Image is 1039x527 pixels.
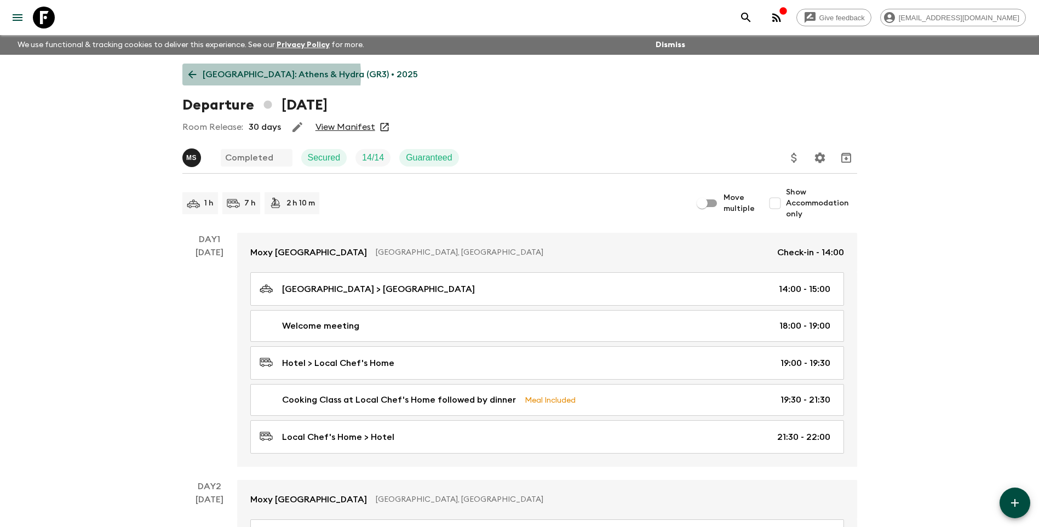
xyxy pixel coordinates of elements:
div: Trip Fill [355,149,391,167]
p: 19:00 - 19:30 [780,357,830,370]
p: Meal Included [525,394,576,406]
a: Hotel > Local Chef's Home19:00 - 19:30 [250,346,844,380]
button: Dismiss [653,37,688,53]
p: 2 h 10 m [286,198,315,209]
p: 30 days [249,121,281,134]
a: Local Chef's Home > Hotel21:30 - 22:00 [250,420,844,454]
p: [GEOGRAPHIC_DATA]: Athens & Hydra (GR3) • 2025 [203,68,418,81]
p: Check-in - 14:00 [777,246,844,259]
span: Show Accommodation only [786,187,857,220]
div: [EMAIL_ADDRESS][DOMAIN_NAME] [880,9,1026,26]
a: View Manifest [315,122,375,133]
button: Archive (Completed, Cancelled or Unsynced Departures only) [835,147,857,169]
p: 7 h [244,198,256,209]
p: 14 / 14 [362,151,384,164]
a: Give feedback [796,9,871,26]
p: 14:00 - 15:00 [779,283,830,296]
p: Guaranteed [406,151,452,164]
p: [GEOGRAPHIC_DATA], [GEOGRAPHIC_DATA] [376,247,768,258]
a: [GEOGRAPHIC_DATA]: Athens & Hydra (GR3) • 2025 [182,64,424,85]
p: [GEOGRAPHIC_DATA] > [GEOGRAPHIC_DATA] [282,283,475,296]
button: Update Price, Early Bird Discount and Costs [783,147,805,169]
span: [EMAIL_ADDRESS][DOMAIN_NAME] [893,14,1025,22]
p: Completed [225,151,273,164]
span: Magda Sotiriadis [182,152,203,161]
p: Day 2 [182,480,237,493]
p: Moxy [GEOGRAPHIC_DATA] [250,246,367,259]
span: Move multiple [724,192,755,214]
p: Local Chef's Home > Hotel [282,431,394,444]
p: Hotel > Local Chef's Home [282,357,394,370]
p: [GEOGRAPHIC_DATA], [GEOGRAPHIC_DATA] [376,494,835,505]
a: Privacy Policy [277,41,330,49]
h1: Departure [DATE] [182,94,328,116]
p: We use functional & tracking cookies to deliver this experience. See our for more. [13,35,369,55]
button: menu [7,7,28,28]
p: Welcome meeting [282,319,359,333]
span: Give feedback [813,14,871,22]
p: 21:30 - 22:00 [777,431,830,444]
a: Welcome meeting18:00 - 19:00 [250,310,844,342]
a: [GEOGRAPHIC_DATA] > [GEOGRAPHIC_DATA]14:00 - 15:00 [250,272,844,306]
button: search adventures [735,7,757,28]
p: Moxy [GEOGRAPHIC_DATA] [250,493,367,506]
p: Room Release: [182,121,243,134]
button: Settings [809,147,831,169]
a: Cooking Class at Local Chef's Home followed by dinnerMeal Included19:30 - 21:30 [250,384,844,416]
p: 18:00 - 19:00 [779,319,830,333]
p: 1 h [204,198,214,209]
div: [DATE] [196,246,223,467]
a: Moxy [GEOGRAPHIC_DATA][GEOGRAPHIC_DATA], [GEOGRAPHIC_DATA] [237,480,857,519]
p: Day 1 [182,233,237,246]
p: Cooking Class at Local Chef's Home followed by dinner [282,393,516,406]
p: Secured [308,151,341,164]
p: 19:30 - 21:30 [780,393,830,406]
div: Secured [301,149,347,167]
a: Moxy [GEOGRAPHIC_DATA][GEOGRAPHIC_DATA], [GEOGRAPHIC_DATA]Check-in - 14:00 [237,233,857,272]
